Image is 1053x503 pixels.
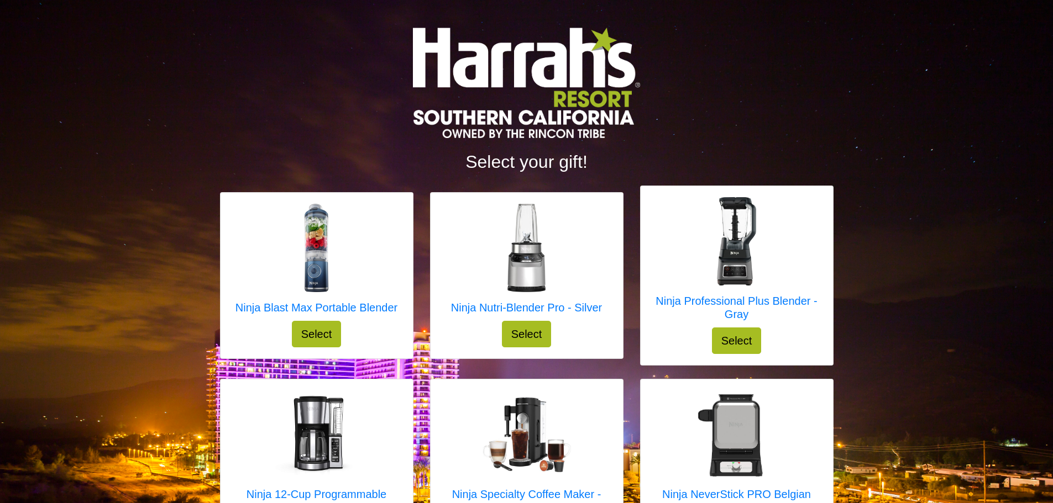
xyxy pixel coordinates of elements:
a: Ninja Blast Max Portable Blender Ninja Blast Max Portable Blender [235,204,397,321]
img: Ninja Blast Max Portable Blender [272,204,360,292]
img: Ninja Nutri-Blender Pro - Silver [482,204,570,292]
a: Ninja Nutri-Blender Pro - Silver Ninja Nutri-Blender Pro - Silver [451,204,602,321]
button: Select [502,321,552,347]
h2: Select your gift! [220,151,834,172]
img: Ninja NeverStick PRO Belgian Waffle Maker [693,390,781,479]
img: Ninja Professional Plus Blender - Gray [693,197,781,285]
img: Logo [413,28,640,138]
h5: Ninja Nutri-Blender Pro - Silver [451,301,602,314]
img: Ninja 12-Cup Programmable Coffee Brewer [273,390,361,479]
button: Select [292,321,342,347]
img: Ninja Specialty Coffee Maker - Black [483,398,571,473]
button: Select [712,327,762,354]
h5: Ninja Professional Plus Blender - Gray [652,294,822,321]
a: Ninja Professional Plus Blender - Gray Ninja Professional Plus Blender - Gray [652,197,822,327]
h5: Ninja Blast Max Portable Blender [235,301,397,314]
